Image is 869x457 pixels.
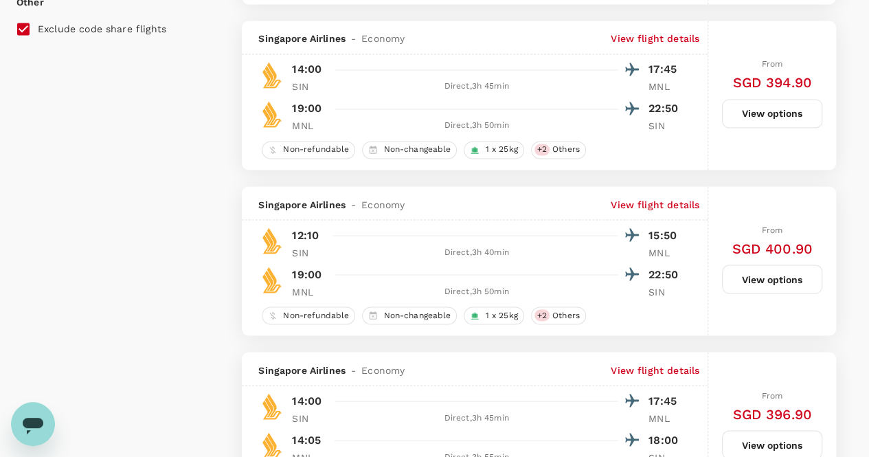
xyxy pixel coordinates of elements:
h6: SGD 394.90 [732,71,812,93]
div: Non-changeable [362,306,457,324]
span: - [346,197,361,211]
img: SQ [258,61,286,89]
p: MNL [648,245,683,259]
span: - [346,32,361,45]
p: View flight details [611,32,699,45]
span: Non-refundable [278,144,354,155]
img: SQ [258,392,286,420]
span: Non-changeable [378,144,456,155]
div: Direct , 3h 40min [335,245,618,259]
p: View flight details [611,197,699,211]
p: 12:10 [292,227,319,243]
p: SIN [292,245,326,259]
div: Direct , 3h 50min [335,119,618,133]
div: 1 x 25kg [464,306,523,324]
span: Non-changeable [378,309,456,321]
div: Non-refundable [262,141,355,159]
p: SIN [648,285,683,298]
span: Singapore Airlines [258,363,346,377]
div: +2Others [531,141,586,159]
p: SIN [648,119,683,133]
span: + 2 [534,309,550,321]
p: 17:45 [648,392,683,409]
p: MNL [292,285,326,298]
span: Economy [361,197,405,211]
span: Others [547,144,585,155]
span: From [762,59,783,69]
div: Direct , 3h 50min [335,285,618,298]
span: Others [547,309,585,321]
p: 14:05 [292,432,321,448]
p: MNL [292,119,326,133]
p: 17:45 [648,61,683,78]
img: SQ [258,100,286,128]
span: Economy [361,363,405,377]
span: From [762,390,783,400]
div: Non-refundable [262,306,355,324]
span: 1 x 25kg [479,144,523,155]
button: View options [722,265,822,293]
span: Singapore Airlines [258,197,346,211]
div: 1 x 25kg [464,141,523,159]
span: - [346,363,361,377]
span: 1 x 25kg [479,309,523,321]
p: SIN [292,411,326,425]
p: 19:00 [292,100,321,117]
span: Singapore Airlines [258,32,346,45]
span: Economy [361,32,405,45]
p: 19:00 [292,266,321,282]
p: MNL [648,411,683,425]
p: View flight details [611,363,699,377]
span: + 2 [534,144,550,155]
iframe: Button to launch messaging window [11,402,55,446]
p: SIN [292,80,326,93]
span: Non-refundable [278,309,354,321]
div: Direct , 3h 45min [335,80,618,93]
p: 22:50 [648,100,683,117]
p: Exclude code share flights [38,22,166,36]
img: SQ [258,266,286,293]
button: View options [722,99,822,128]
p: 14:00 [292,392,321,409]
p: 14:00 [292,61,321,78]
h6: SGD 400.90 [732,237,813,259]
p: 15:50 [648,227,683,243]
div: Direct , 3h 45min [335,411,618,425]
p: 22:50 [648,266,683,282]
div: Non-changeable [362,141,457,159]
span: From [762,225,783,234]
img: SQ [258,227,286,254]
h6: SGD 396.90 [732,403,812,425]
p: MNL [648,80,683,93]
div: +2Others [531,306,586,324]
p: 18:00 [648,432,683,448]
